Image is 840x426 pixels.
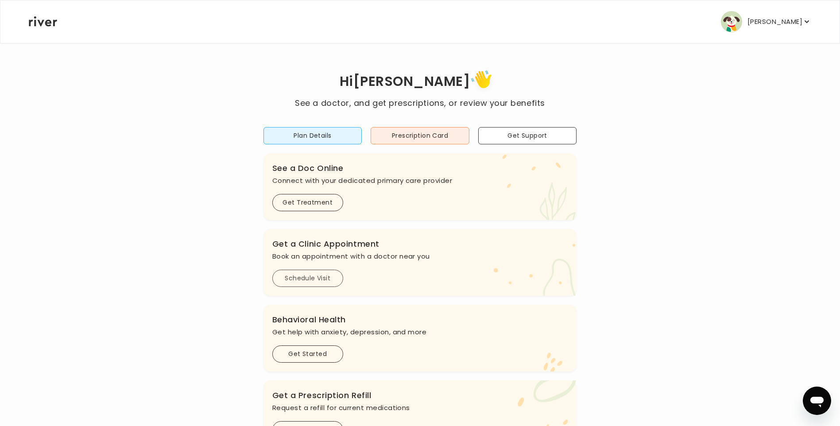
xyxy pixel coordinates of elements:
h3: Get a Clinic Appointment [272,238,568,250]
p: Connect with your dedicated primary care provider [272,174,568,187]
button: user avatar[PERSON_NAME] [721,11,811,32]
p: See a doctor, and get prescriptions, or review your benefits [295,97,545,109]
p: Request a refill for current medications [272,402,568,414]
h3: See a Doc Online [272,162,568,174]
button: Get Support [478,127,577,144]
h3: Behavioral Health [272,314,568,326]
img: user avatar [721,11,742,32]
p: [PERSON_NAME] [747,15,802,28]
p: Get help with anxiety, depression, and more [272,326,568,338]
h1: Hi [PERSON_NAME] [295,67,545,97]
p: Book an appointment with a doctor near you [272,250,568,263]
button: Prescription Card [371,127,469,144]
button: Get Started [272,345,343,363]
button: Get Treatment [272,194,343,211]
iframe: Button to launch messaging window [803,387,831,415]
h3: Get a Prescription Refill [272,389,568,402]
button: Plan Details [263,127,362,144]
button: Schedule Visit [272,270,343,287]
